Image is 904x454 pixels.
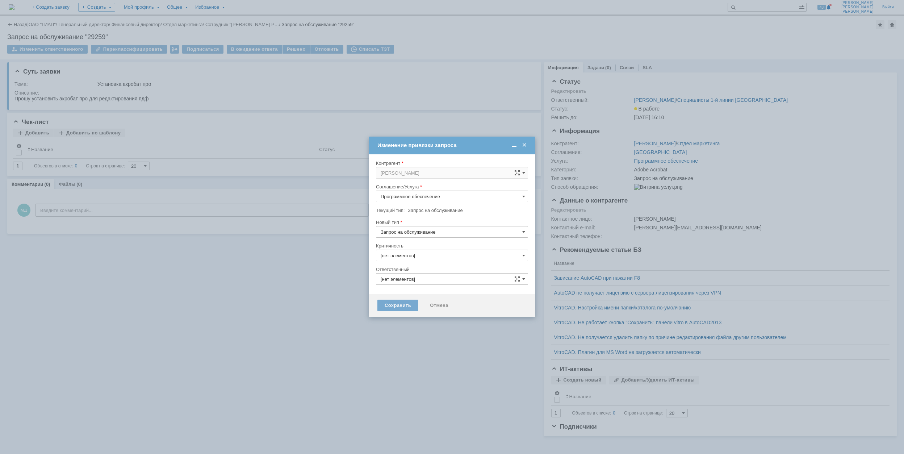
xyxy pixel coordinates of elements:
[376,267,527,272] div: Ответственный
[514,276,520,282] span: Сложная форма
[376,161,527,166] div: Контрагент
[376,220,527,225] div: Новый тип
[521,142,528,149] span: Закрыть
[376,243,527,248] div: Критичность
[514,170,520,176] span: Сложная форма
[377,142,528,149] div: Изменение привязки запроса
[408,208,463,213] span: Запрос на обслуживание
[376,208,405,213] label: Текущий тип:
[376,184,527,189] div: Соглашение/Услуга
[511,142,518,149] span: Свернуть (Ctrl + M)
